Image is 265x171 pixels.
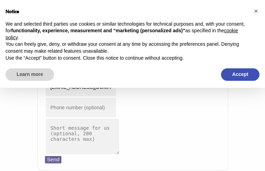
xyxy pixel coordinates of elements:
[11,28,185,33] strong: functionality, experience, measurement and “marketing (personalized ads)”
[250,6,262,17] button: Close this notice
[6,68,54,81] button: Learn more
[45,97,117,118] input: Phone number (optional)
[221,68,259,81] button: Accept
[45,156,62,163] button: Send
[254,7,258,15] span: ×
[6,21,248,41] p: We and selected third parties use cookies or similar technologies for technical purposes and, wit...
[6,8,248,15] h2: Notice
[6,28,238,40] a: cookie policy
[6,55,248,62] p: Use the “Accept” button to consent. Close this notice to continue without accepting.
[6,41,248,54] p: You can freely give, deny, or withdraw your consent at any time by accessing the preferences pane...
